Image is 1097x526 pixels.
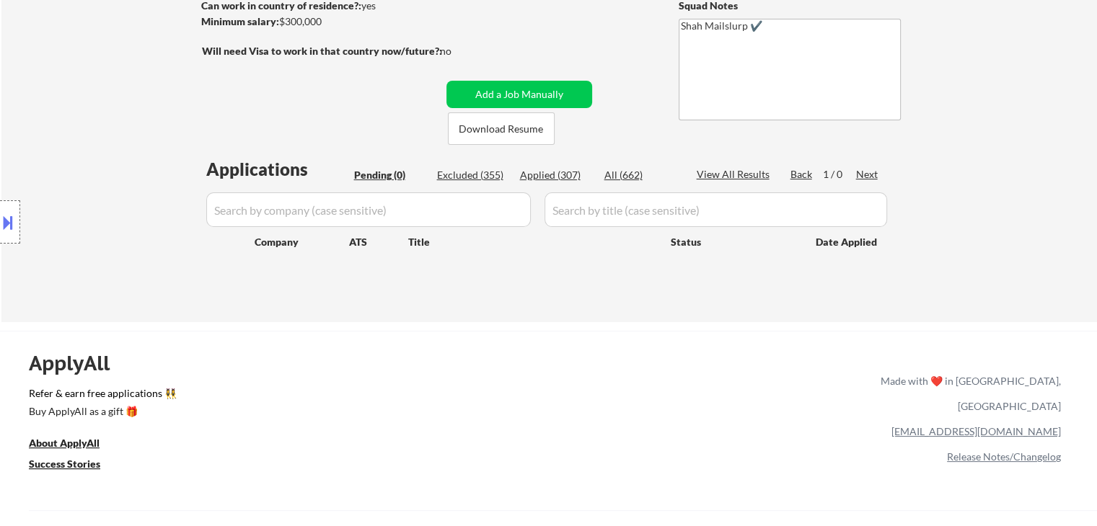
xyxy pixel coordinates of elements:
a: Success Stories [29,456,120,474]
u: About ApplyAll [29,437,100,449]
button: Add a Job Manually [446,81,592,108]
div: 1 / 0 [823,167,856,182]
a: [EMAIL_ADDRESS][DOMAIN_NAME] [891,425,1061,437]
div: All (662) [604,168,677,182]
input: Search by company (case sensitive) [206,192,531,227]
u: Success Stories [29,458,100,470]
div: Applied (307) [520,168,592,182]
a: Refer & earn free applications 👯‍♀️ [29,388,579,404]
div: Company [255,235,349,249]
div: Status [671,228,795,254]
div: no [440,44,481,58]
div: View All Results [697,167,774,182]
div: ApplyAll [29,351,126,375]
div: Buy ApplyAll as a gift 🎁 [29,406,173,416]
strong: Minimum salary: [201,15,279,27]
div: Title [408,235,657,249]
div: Applications [206,161,349,178]
div: Made with ❤️ in [GEOGRAPHIC_DATA], [GEOGRAPHIC_DATA] [875,368,1061,419]
input: Search by title (case sensitive) [545,192,887,227]
strong: Will need Visa to work in that country now/future?: [202,45,442,57]
a: Buy ApplyAll as a gift 🎁 [29,404,173,422]
div: ATS [349,235,408,249]
div: Back [790,167,814,182]
div: Next [856,167,879,182]
div: Pending (0) [354,168,426,182]
a: Release Notes/Changelog [947,450,1061,463]
div: Excluded (355) [437,168,509,182]
button: Download Resume [448,112,555,145]
div: $300,000 [201,14,441,29]
a: About ApplyAll [29,435,120,453]
div: Date Applied [816,235,879,249]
